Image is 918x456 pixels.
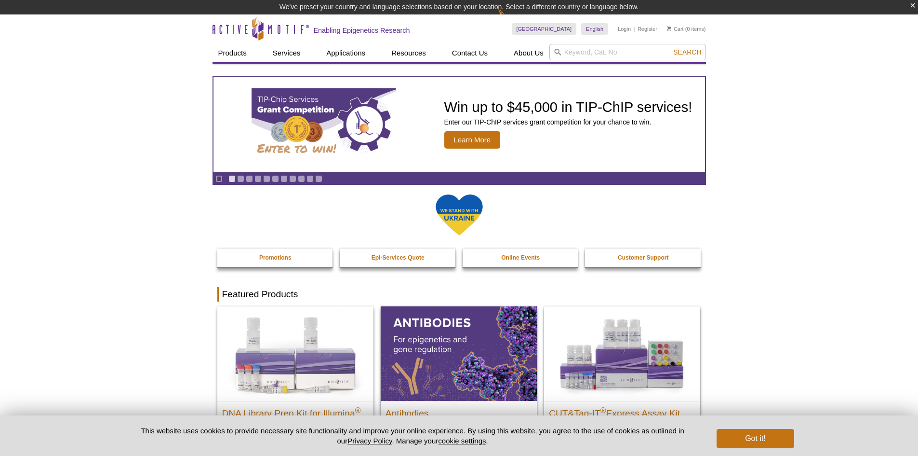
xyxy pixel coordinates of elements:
h2: CUT&Tag-IT Express Assay Kit [549,404,695,418]
h2: DNA Library Prep Kit for Illumina [222,404,369,418]
h2: Antibodies [386,404,532,418]
strong: Customer Support [618,254,668,261]
a: Go to slide 1 [228,175,236,182]
a: Go to slide 11 [315,175,322,182]
a: Promotions [217,249,334,267]
a: Go to slide 9 [298,175,305,182]
a: Products [213,44,253,62]
a: Go to slide 5 [263,175,270,182]
a: Go to slide 7 [280,175,288,182]
a: Resources [386,44,432,62]
a: Login [618,26,631,32]
sup: ® [600,406,606,415]
a: CUT&Tag-IT® Express Assay Kit CUT&Tag-IT®Express Assay Kit Less variable and higher-throughput ge... [544,306,700,453]
img: DNA Library Prep Kit for Illumina [217,306,373,401]
span: Search [673,48,701,56]
h2: Enabling Epigenetics Research [314,26,410,35]
img: All Antibodies [381,306,537,401]
a: Contact Us [446,44,493,62]
button: Search [670,48,704,56]
a: Register [638,26,657,32]
img: TIP-ChIP Services Grant Competition [252,88,396,161]
li: (0 items) [667,23,706,35]
span: Learn More [444,131,501,149]
h2: Win up to $45,000 in TIP-ChIP services! [444,100,692,114]
article: TIP-ChIP Services Grant Competition [213,77,705,172]
a: Go to slide 6 [272,175,279,182]
a: Go to slide 2 [237,175,244,182]
a: [GEOGRAPHIC_DATA] [512,23,577,35]
a: Go to slide 3 [246,175,253,182]
a: Customer Support [585,249,702,267]
img: Change Here [498,7,523,30]
a: Go to slide 10 [306,175,314,182]
h2: Featured Products [217,287,701,302]
a: Go to slide 8 [289,175,296,182]
a: Applications [320,44,371,62]
p: Enter our TIP-ChIP services grant competition for your chance to win. [444,118,692,126]
p: This website uses cookies to provide necessary site functionality and improve your online experie... [124,426,701,446]
button: cookie settings [438,437,486,445]
a: English [581,23,608,35]
button: Got it! [717,429,794,448]
input: Keyword, Cat. No. [549,44,706,60]
a: Services [267,44,306,62]
strong: Online Events [501,254,540,261]
a: Cart [667,26,684,32]
img: We Stand With Ukraine [435,193,483,236]
a: Go to slide 4 [254,175,262,182]
li: | [634,23,635,35]
a: All Antibodies Antibodies Application-tested antibodies for ChIP, CUT&Tag, and CUT&RUN. [381,306,537,453]
img: CUT&Tag-IT® Express Assay Kit [544,306,700,401]
img: Your Cart [667,26,671,31]
a: Online Events [463,249,579,267]
a: Privacy Policy [347,437,392,445]
a: TIP-ChIP Services Grant Competition Win up to $45,000 in TIP-ChIP services! Enter our TIP-ChIP se... [213,77,705,172]
strong: Promotions [259,254,292,261]
a: Toggle autoplay [215,175,223,182]
strong: Epi-Services Quote [372,254,425,261]
a: Epi-Services Quote [340,249,456,267]
a: About Us [508,44,549,62]
sup: ® [355,406,361,415]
